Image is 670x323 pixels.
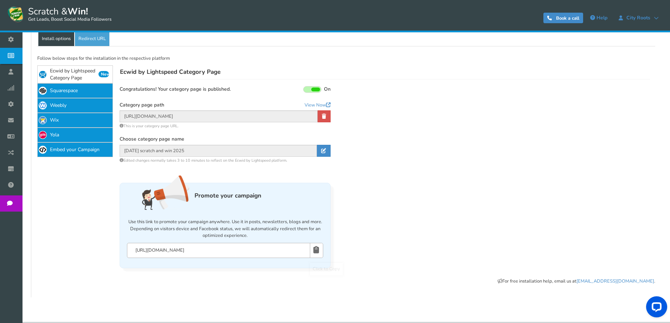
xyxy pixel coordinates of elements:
[543,13,583,23] a: Book a call
[623,15,654,21] span: City Roots
[556,15,579,21] span: Book a call
[7,5,111,23] a: Scratch &Win! Get Leads, Boost Social Media Followers
[120,124,331,129] div: This is your category page URL.
[68,5,88,18] strong: Win!
[120,86,231,93] label: Congratulations! Your category page is published.
[120,136,184,143] label: Choose category page name
[37,278,655,285] p: For free installation help, email us at .
[37,113,113,128] a: Wix
[596,14,607,21] span: Help
[313,266,340,273] div: Click to Copy
[324,86,331,93] span: On
[37,65,113,83] a: Ecwid by Lightspeed Category PageNew
[120,102,164,109] label: Category page path
[119,65,650,79] h4: Ecwid by Lightspeed Category Page
[25,5,111,23] span: Scratch &
[7,5,25,23] img: Scratch and Win
[576,278,654,284] a: [EMAIL_ADDRESS][DOMAIN_NAME]
[75,32,109,46] a: Redirect URL
[127,177,323,215] h4: Promote your campaign
[37,142,113,157] a: Embed your Campaign
[37,98,113,113] a: Weebly
[37,128,113,142] a: Yola
[127,219,323,239] p: Use this link to promote your campaign anywhere. Use it in posts, newsletters, blogs and more. De...
[98,71,109,77] span: New
[640,293,670,323] iframe: LiveChat chat widget
[587,12,611,24] a: Help
[37,83,113,98] a: Squarespace
[318,110,331,122] a: Delete
[28,17,111,22] small: Get Leads, Boost Social Media Followers
[305,102,331,109] a: View Now
[120,158,331,163] div: Edited changes normally takes 3 to 10 minutes to reflect on the Ecwid by Lightspeed platform.
[38,32,74,46] a: Install options
[37,55,655,62] p: Follow below steps for the installation in the respective platform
